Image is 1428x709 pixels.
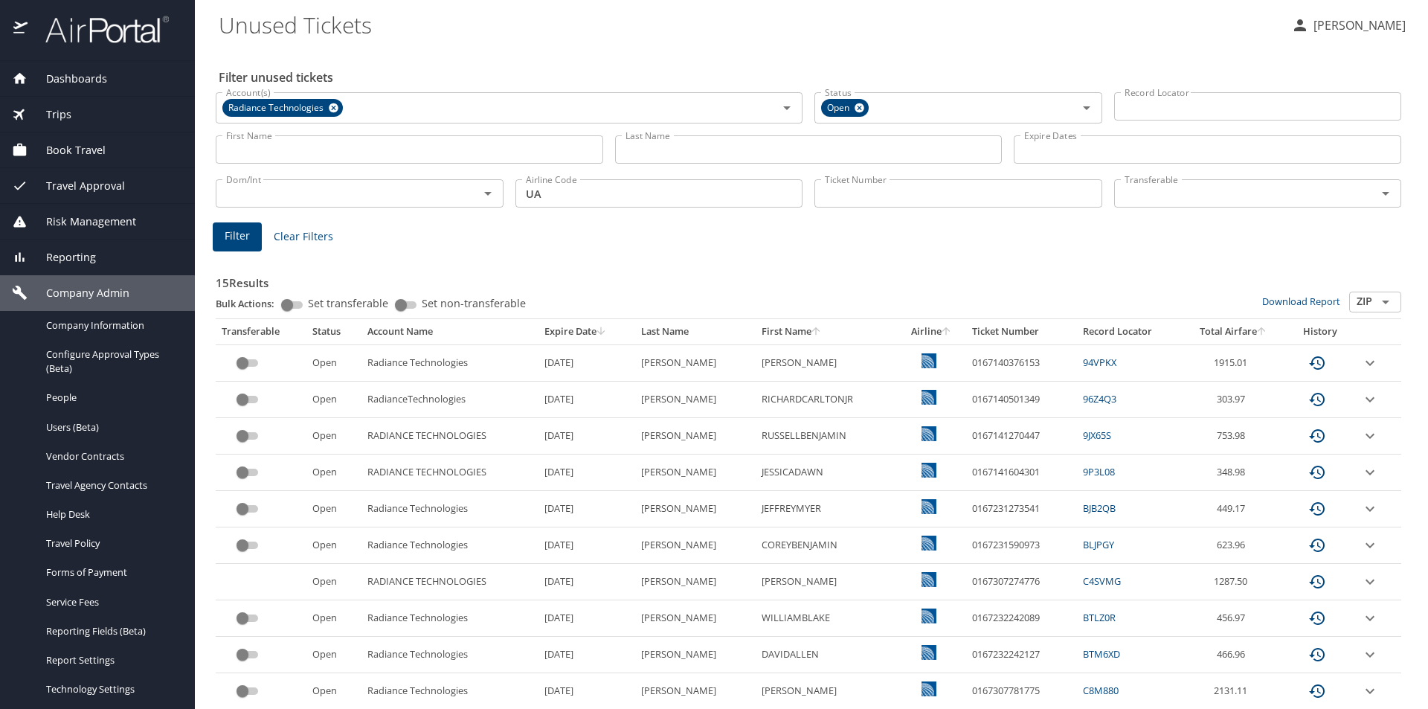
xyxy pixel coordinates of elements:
[538,455,635,491] td: [DATE]
[538,564,635,600] td: [DATE]
[1183,319,1286,344] th: Total Airfare
[922,681,936,696] img: United Airlines
[46,318,177,333] span: Company Information
[213,222,262,251] button: Filter
[1083,465,1115,478] a: 9P3L08
[635,637,756,673] td: [PERSON_NAME]
[46,449,177,463] span: Vendor Contracts
[29,15,169,44] img: airportal-logo.png
[811,327,822,337] button: sort
[1183,382,1286,418] td: 303.97
[1183,344,1286,381] td: 1915.01
[756,382,898,418] td: RICHARDCARLTONJR
[1285,12,1412,39] button: [PERSON_NAME]
[756,418,898,455] td: RUSSELLBENJAMIN
[361,637,539,673] td: Radiance Technologies
[361,600,539,637] td: Radiance Technologies
[922,645,936,660] img: United Airlines
[635,344,756,381] td: [PERSON_NAME]
[922,499,936,514] img: United Airlines
[306,319,361,344] th: Status
[268,223,339,251] button: Clear Filters
[46,595,177,609] span: Service Fees
[1361,463,1379,481] button: expand row
[966,455,1077,491] td: 0167141604301
[922,609,936,623] img: United Airlines
[219,65,1404,89] h2: Filter unused tickets
[46,565,177,580] span: Forms of Payment
[966,418,1077,455] td: 0167141270447
[635,319,756,344] th: Last Name
[922,463,936,478] img: United Airlines
[361,344,539,381] td: Radiance Technologies
[46,507,177,522] span: Help Desk
[756,637,898,673] td: DAVIDALLEN
[274,228,333,246] span: Clear Filters
[361,491,539,527] td: Radiance Technologies
[635,455,756,491] td: [PERSON_NAME]
[306,600,361,637] td: Open
[1309,16,1406,34] p: [PERSON_NAME]
[28,106,71,123] span: Trips
[361,382,539,418] td: RadianceTechnologies
[361,455,539,491] td: RADIANCE TECHNOLOGIES
[1076,97,1097,118] button: Open
[635,491,756,527] td: [PERSON_NAME]
[1361,573,1379,591] button: expand row
[538,382,635,418] td: [DATE]
[756,564,898,600] td: [PERSON_NAME]
[538,637,635,673] td: [DATE]
[538,600,635,637] td: [DATE]
[635,418,756,455] td: [PERSON_NAME]
[966,564,1077,600] td: 0167307274776
[756,455,898,491] td: JESSICADAWN
[1361,536,1379,554] button: expand row
[1361,646,1379,664] button: expand row
[1262,295,1340,308] a: Download Report
[306,637,361,673] td: Open
[1361,427,1379,445] button: expand row
[922,390,936,405] img: United Airlines
[756,319,898,344] th: First Name
[635,600,756,637] td: [PERSON_NAME]
[361,564,539,600] td: RADIANCE TECHNOLOGIES
[46,653,177,667] span: Report Settings
[538,418,635,455] td: [DATE]
[1083,356,1116,369] a: 94VPKX
[538,527,635,564] td: [DATE]
[966,319,1077,344] th: Ticket Number
[1183,418,1286,455] td: 753.98
[222,100,332,116] span: Radiance Technologies
[922,353,936,368] img: 8rwABk7GC6UtGatwAAAABJRU5ErkJggg==
[966,344,1077,381] td: 0167140376153
[1083,429,1111,442] a: 9JX65S
[756,491,898,527] td: JEFFREYMYER
[361,418,539,455] td: RADIANCE TECHNOLOGIES
[225,227,250,246] span: Filter
[756,344,898,381] td: [PERSON_NAME]
[966,491,1077,527] td: 0167231273541
[46,624,177,638] span: Reporting Fields (Beta)
[306,382,361,418] td: Open
[1083,574,1121,588] a: C4SVMG
[1083,684,1119,697] a: C8M880
[1083,611,1116,624] a: BTLZ0R
[1375,183,1396,204] button: Open
[821,99,869,117] div: Open
[1083,501,1116,515] a: BJB2QB
[216,266,1401,292] h3: 15 Results
[222,99,343,117] div: Radiance Technologies
[1361,682,1379,700] button: expand row
[28,214,136,230] span: Risk Management
[13,15,29,44] img: icon-airportal.png
[1083,538,1114,551] a: BLJPGY
[216,297,286,310] p: Bulk Actions:
[28,285,129,301] span: Company Admin
[922,572,936,587] img: United Airlines
[1183,637,1286,673] td: 466.96
[46,682,177,696] span: Technology Settings
[635,382,756,418] td: [PERSON_NAME]
[966,527,1077,564] td: 0167231590973
[1375,292,1396,312] button: Open
[635,527,756,564] td: [PERSON_NAME]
